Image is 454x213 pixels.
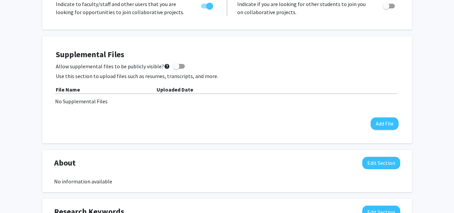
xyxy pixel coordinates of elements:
[164,62,170,70] mat-icon: help
[54,157,76,169] span: About
[157,86,193,93] b: Uploaded Date
[56,62,170,70] span: Allow supplemental files to be publicly visible?
[362,157,400,169] button: Edit About
[54,177,400,185] div: No information available
[5,183,29,208] iframe: Chat
[56,86,80,93] b: File Name
[56,72,399,80] p: Use this section to upload files such as resumes, transcripts, and more.
[371,117,399,130] button: Add File
[56,50,399,60] h4: Supplemental Files
[55,97,399,105] div: No Supplemental Files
